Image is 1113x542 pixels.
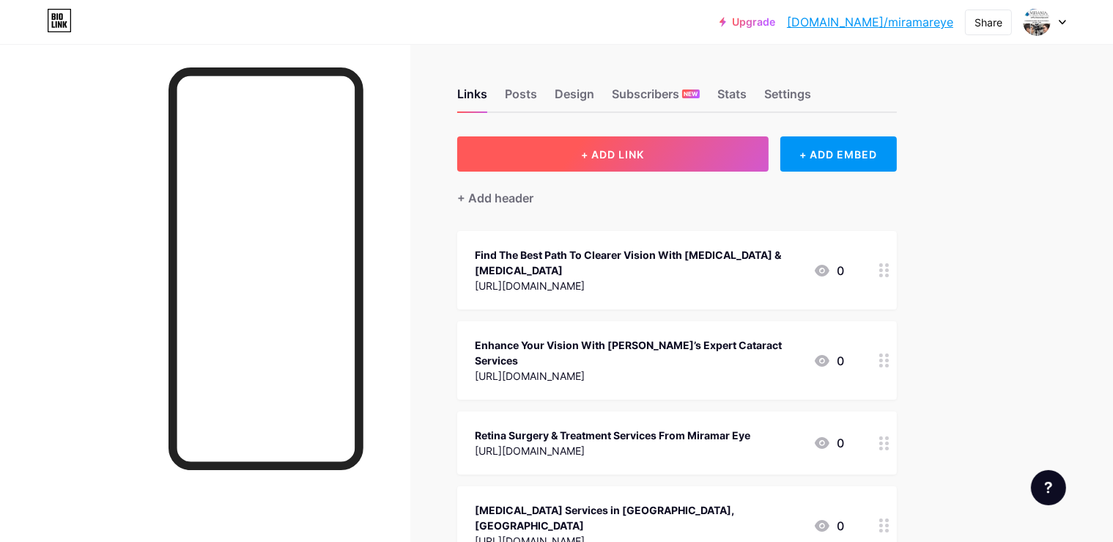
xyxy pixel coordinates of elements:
[764,85,811,111] div: Settings
[457,85,487,111] div: Links
[475,247,802,278] div: Find The Best Path To Clearer Vision With [MEDICAL_DATA] & [MEDICAL_DATA]
[612,85,700,111] div: Subscribers
[813,517,844,535] div: 0
[457,189,533,207] div: + Add header
[457,136,769,172] button: + ADD LINK
[475,502,802,533] div: [MEDICAL_DATA] Services in [GEOGRAPHIC_DATA], [GEOGRAPHIC_DATA]
[717,85,747,111] div: Stats
[787,13,953,31] a: [DOMAIN_NAME]/miramareye
[475,337,802,368] div: Enhance Your Vision With [PERSON_NAME]’s Expert Cataract Services
[581,148,644,161] span: + ADD LINK
[555,85,594,111] div: Design
[975,15,1002,30] div: Share
[1023,8,1051,36] img: miramareye
[813,262,844,279] div: 0
[720,16,775,28] a: Upgrade
[475,443,750,458] div: [URL][DOMAIN_NAME]
[475,428,750,443] div: Retina Surgery & Treatment Services From Miramar Eye
[505,85,537,111] div: Posts
[475,278,802,293] div: [URL][DOMAIN_NAME]
[813,352,844,370] div: 0
[780,136,897,172] div: + ADD EMBED
[813,434,844,452] div: 0
[475,368,802,384] div: [URL][DOMAIN_NAME]
[684,89,698,98] span: NEW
